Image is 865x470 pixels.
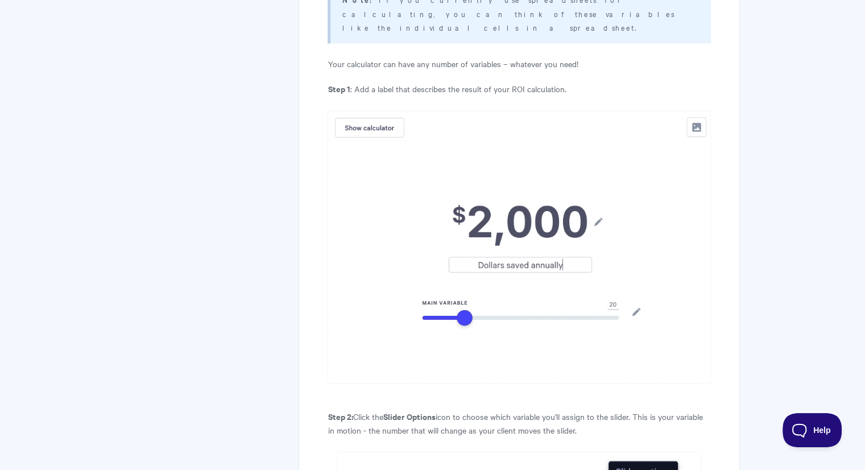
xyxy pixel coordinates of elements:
p: Your calculator can have any number of variables – whatever you need! [328,57,710,71]
iframe: Toggle Customer Support [783,413,842,447]
strong: Step 1 [328,83,350,94]
strong: Step 2: [328,410,353,422]
img: file-FTNu64JEWC.gif [328,110,710,384]
p: Click the icon to choose which variable you'll assign to the slider. This is your variable in mot... [328,410,710,437]
p: : Add a label that describes the result of your ROI calculation. [328,82,710,96]
strong: Slider Options [383,410,435,422]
